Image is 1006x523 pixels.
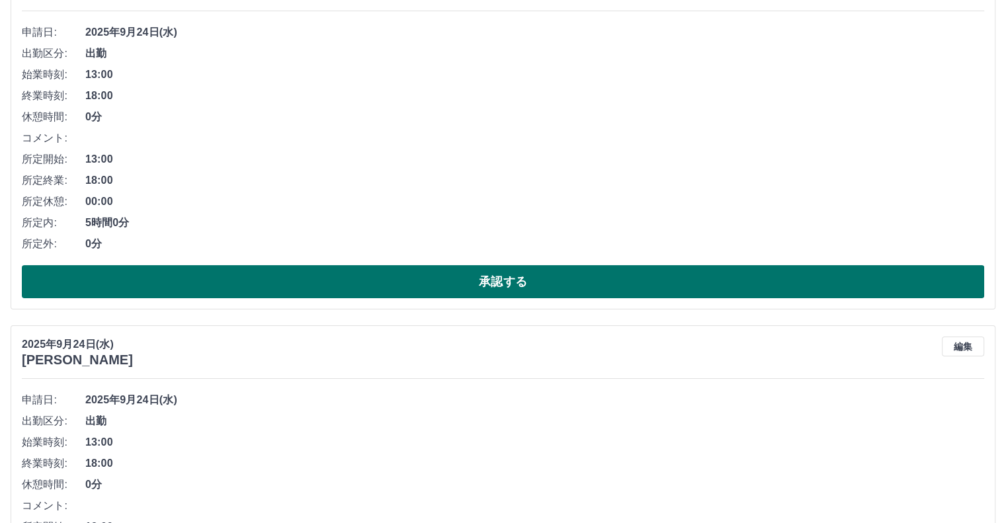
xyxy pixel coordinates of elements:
[22,173,85,188] span: 所定終業:
[22,215,85,231] span: 所定内:
[22,236,85,252] span: 所定外:
[22,337,133,352] p: 2025年9月24日(水)
[85,109,984,125] span: 0分
[22,477,85,493] span: 休憩時間:
[22,434,85,450] span: 始業時刻:
[22,352,133,368] h3: [PERSON_NAME]
[85,477,984,493] span: 0分
[85,413,984,429] span: 出勤
[85,434,984,450] span: 13:00
[22,88,85,104] span: 終業時刻:
[22,67,85,83] span: 始業時刻:
[22,46,85,61] span: 出勤区分:
[85,173,984,188] span: 18:00
[85,456,984,471] span: 18:00
[22,24,85,40] span: 申請日:
[22,413,85,429] span: 出勤区分:
[22,194,85,210] span: 所定休憩:
[942,337,984,356] button: 編集
[85,88,984,104] span: 18:00
[22,498,85,514] span: コメント:
[85,236,984,252] span: 0分
[85,24,984,40] span: 2025年9月24日(水)
[22,392,85,408] span: 申請日:
[22,130,85,146] span: コメント:
[85,215,984,231] span: 5時間0分
[85,46,984,61] span: 出勤
[22,151,85,167] span: 所定開始:
[85,392,984,408] span: 2025年9月24日(水)
[85,194,984,210] span: 00:00
[22,265,984,298] button: 承認する
[85,151,984,167] span: 13:00
[85,67,984,83] span: 13:00
[22,456,85,471] span: 終業時刻:
[22,109,85,125] span: 休憩時間:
